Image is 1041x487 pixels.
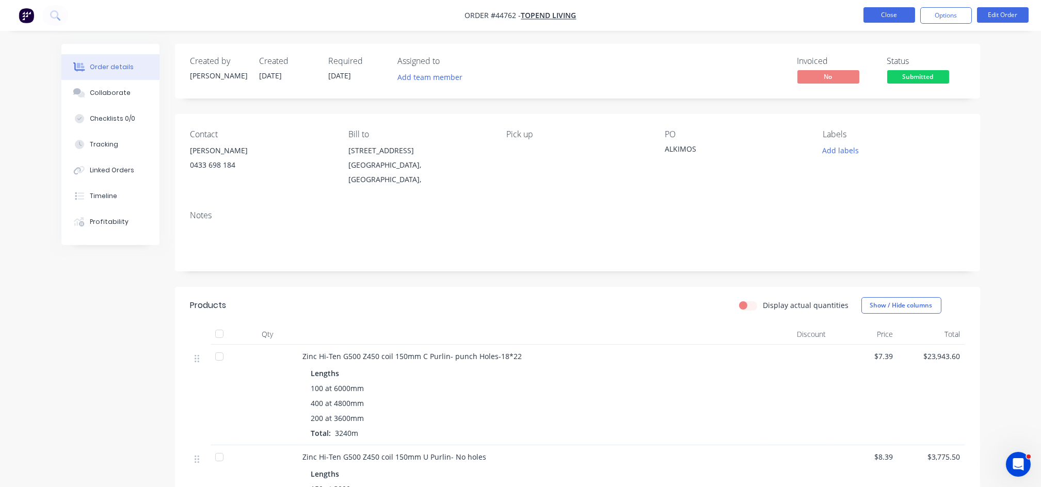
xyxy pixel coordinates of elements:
button: Close [863,7,915,23]
span: Zinc Hi-Ten G500 Z450 coil 150mm C Purlin- punch Holes-18*22 [303,351,522,361]
button: Add labels [817,143,864,157]
div: Notes [190,210,965,220]
div: Bill to [348,129,490,139]
div: Created by [190,56,247,66]
button: Show / Hide columns [861,297,941,314]
div: [PERSON_NAME] [190,70,247,81]
div: [GEOGRAPHIC_DATA], [GEOGRAPHIC_DATA], [348,158,490,187]
div: Timeline [90,191,117,201]
div: Products [190,299,227,312]
span: Lengths [311,468,340,479]
span: Zinc Hi-Ten G500 Z450 coil 150mm U Purlin- No holes [303,452,487,462]
span: 200 at 3600mm [311,413,364,424]
span: Order #44762 - [465,11,521,21]
button: Options [920,7,972,24]
a: Topend Living [521,11,576,21]
div: Tracking [90,140,118,149]
button: Profitability [61,209,159,235]
div: Price [830,324,898,345]
div: Pick up [506,129,648,139]
div: Discount [763,324,830,345]
span: $8.39 [835,451,893,462]
div: Assigned to [398,56,501,66]
div: [STREET_ADDRESS] [348,143,490,158]
div: Order details [90,62,134,72]
button: Checklists 0/0 [61,106,159,132]
div: Checklists 0/0 [90,114,135,123]
button: Linked Orders [61,157,159,183]
button: Add team member [398,70,468,84]
span: $23,943.60 [902,351,960,362]
div: [PERSON_NAME] [190,143,332,158]
button: Tracking [61,132,159,157]
label: Display actual quantities [763,300,849,311]
button: Edit Order [977,7,1029,23]
button: Order details [61,54,159,80]
div: PO [665,129,806,139]
span: 400 at 4800mm [311,398,364,409]
span: $3,775.50 [902,451,960,462]
span: Lengths [311,368,340,379]
button: Submitted [887,70,949,86]
button: Add team member [392,70,468,84]
div: ALKIMOS [665,143,794,158]
div: Invoiced [797,56,875,66]
div: 0433 698 184 [190,158,332,172]
iframe: Intercom live chat [1006,452,1031,477]
div: Profitability [90,217,129,226]
span: Total: [311,428,331,438]
div: Qty [237,324,299,345]
span: [DATE] [329,71,351,80]
span: 3240m [331,428,363,438]
span: [DATE] [260,71,282,80]
img: Factory [19,8,34,23]
div: Required [329,56,386,66]
button: Timeline [61,183,159,209]
div: Linked Orders [90,166,134,175]
span: 100 at 6000mm [311,383,364,394]
button: Collaborate [61,80,159,106]
div: Status [887,56,965,66]
div: Total [898,324,965,345]
div: Contact [190,129,332,139]
span: Submitted [887,70,949,83]
div: [STREET_ADDRESS][GEOGRAPHIC_DATA], [GEOGRAPHIC_DATA], [348,143,490,187]
div: [PERSON_NAME]0433 698 184 [190,143,332,176]
span: $7.39 [835,351,893,362]
div: Collaborate [90,88,131,98]
div: Labels [823,129,964,139]
span: No [797,70,859,83]
div: Created [260,56,316,66]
